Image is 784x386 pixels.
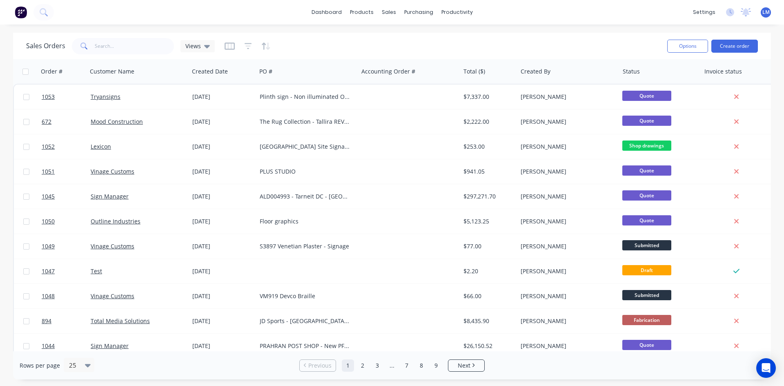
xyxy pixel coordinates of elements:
div: [PERSON_NAME] [521,167,611,176]
a: Page 3 [371,359,383,372]
h1: Sales Orders [26,42,65,50]
div: [DATE] [192,118,253,126]
div: $5,123.25 [463,217,511,225]
div: PO # [259,67,272,76]
span: Shop drawings [622,141,671,151]
div: Floor graphics [260,217,350,225]
div: $941.05 [463,167,511,176]
div: $26,150.52 [463,342,511,350]
a: Mood Construction [91,118,143,125]
a: 1045 [42,184,91,209]
div: products [346,6,378,18]
input: Search... [95,38,174,54]
div: The Rug Collection - Tallira REVISED [260,118,350,126]
span: 1050 [42,217,55,225]
div: Order # [41,67,62,76]
a: Vinage Customs [91,242,134,250]
div: sales [378,6,400,18]
span: 1052 [42,143,55,151]
span: 1045 [42,192,55,201]
span: Quote [622,215,671,225]
div: $77.00 [463,242,511,250]
div: Plinth sign - Non illuminated Option [260,93,350,101]
span: Quote [622,91,671,101]
span: Quote [622,190,671,201]
a: Test [91,267,102,275]
div: [PERSON_NAME] [521,292,611,300]
a: Jump forward [386,359,398,372]
a: Next page [448,361,484,370]
div: [PERSON_NAME] [521,267,611,275]
span: 1047 [42,267,55,275]
div: $2,222.00 [463,118,511,126]
span: Draft [622,265,671,275]
a: Page 1 is your current page [342,359,354,372]
a: Lexicon [91,143,111,150]
div: $66.00 [463,292,511,300]
span: Submitted [622,290,671,300]
span: 1048 [42,292,55,300]
div: [DATE] [192,217,253,225]
div: $253.00 [463,143,511,151]
div: [DATE] [192,317,253,325]
a: 1044 [42,334,91,358]
div: [PERSON_NAME] [521,217,611,225]
div: PRAHRAN POST SHOP - New PFF Signage [260,342,350,350]
a: 1047 [42,259,91,283]
span: LM [762,9,770,16]
div: S3897 Venetian Plaster - Signage [260,242,350,250]
a: Page 9 [430,359,442,372]
div: ALD004993 - Tarneit DC - [GEOGRAPHIC_DATA] Signage - REVISED [260,192,350,201]
span: 1044 [42,342,55,350]
div: Open Intercom Messenger [756,358,776,378]
a: Page 2 [356,359,369,372]
div: $297,271.70 [463,192,511,201]
div: Invoice status [704,67,742,76]
div: [GEOGRAPHIC_DATA] Site Signage [260,143,350,151]
span: Next [458,361,470,370]
div: $2.20 [463,267,511,275]
div: [DATE] [192,267,253,275]
span: Fabrication [622,315,671,325]
div: [DATE] [192,292,253,300]
a: Tryansigns [91,93,120,100]
div: purchasing [400,6,437,18]
div: [PERSON_NAME] [521,143,611,151]
span: Previous [308,361,332,370]
span: 672 [42,118,51,126]
span: Quote [622,165,671,176]
div: [DATE] [192,143,253,151]
div: [PERSON_NAME] [521,317,611,325]
div: [DATE] [192,93,253,101]
div: [DATE] [192,192,253,201]
div: [PERSON_NAME] [521,93,611,101]
a: Previous page [300,361,336,370]
div: [DATE] [192,342,253,350]
a: 1050 [42,209,91,234]
a: Page 8 [415,359,428,372]
div: [PERSON_NAME] [521,118,611,126]
a: Vinage Customs [91,167,134,175]
button: Options [667,40,708,53]
div: $8,435.90 [463,317,511,325]
div: [PERSON_NAME] [521,342,611,350]
div: Accounting Order # [361,67,415,76]
div: Customer Name [90,67,134,76]
div: [PERSON_NAME] [521,242,611,250]
a: dashboard [307,6,346,18]
span: Submitted [622,240,671,250]
div: productivity [437,6,477,18]
div: [DATE] [192,167,253,176]
span: Quote [622,116,671,126]
div: settings [689,6,719,18]
div: JD Sports - [GEOGRAPHIC_DATA] [GEOGRAPHIC_DATA] [260,317,350,325]
button: Create order [711,40,758,53]
div: [PERSON_NAME] [521,192,611,201]
a: 1053 [42,85,91,109]
span: Quote [622,340,671,350]
div: Created By [521,67,550,76]
span: 1051 [42,167,55,176]
a: 1051 [42,159,91,184]
ul: Pagination [296,359,488,372]
div: VM919 Devco Braille [260,292,350,300]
